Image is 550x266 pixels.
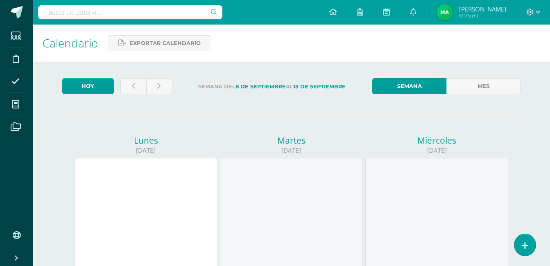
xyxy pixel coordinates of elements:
[220,135,363,146] div: Martes
[62,78,114,94] a: Hoy
[459,12,506,19] span: Mi Perfil
[43,35,98,51] span: Calendario
[75,146,217,155] div: [DATE]
[372,78,446,94] a: Semana
[129,36,201,51] span: Exportar calendario
[179,78,366,95] label: Semana del al
[75,135,217,146] div: Lunes
[38,5,222,19] input: Busca un usuario...
[365,135,508,146] div: Miércoles
[459,5,506,13] span: [PERSON_NAME]
[365,146,508,155] div: [DATE]
[446,78,521,94] a: Mes
[437,4,453,20] img: 05f3b83f3a33b31b9838db5ae9964073.png
[220,146,363,155] div: [DATE]
[293,83,346,90] strong: 13 de Septiembre
[108,35,211,51] a: Exportar calendario
[235,83,286,90] strong: 8 de Septiembre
